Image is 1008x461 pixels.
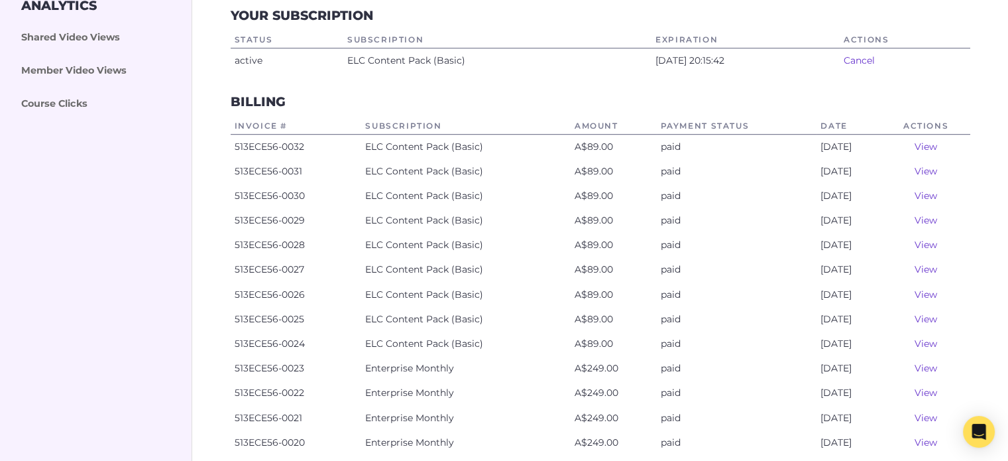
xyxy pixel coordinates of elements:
[361,118,571,135] th: Subscription
[657,159,817,184] td: paid
[963,416,995,448] div: Open Intercom Messenger
[361,233,571,257] td: ELC Content Pack (Basic)
[343,48,651,73] td: ELC Content Pack (Basic)
[231,332,362,356] td: 513ECE56-0024
[915,362,937,374] a: View
[844,54,875,66] a: Cancel
[571,134,657,159] td: A$89.00
[915,165,937,177] a: View
[571,159,657,184] td: A$89.00
[231,430,362,455] td: 513ECE56-0020
[816,430,881,455] td: [DATE]
[571,430,657,455] td: A$249.00
[361,406,571,430] td: Enterprise Monthly
[571,356,657,381] td: A$249.00
[816,356,881,381] td: [DATE]
[651,48,840,73] td: [DATE] 20:15:42
[915,141,937,153] a: View
[915,387,937,399] a: View
[657,356,817,381] td: paid
[231,356,362,381] td: 513ECE56-0023
[361,283,571,307] td: ELC Content Pack (Basic)
[231,32,343,48] th: Status
[915,190,937,202] a: View
[231,233,362,257] td: 513ECE56-0028
[915,436,937,448] a: View
[231,48,343,73] td: active
[361,257,571,282] td: ELC Content Pack (Basic)
[816,307,881,332] td: [DATE]
[657,118,817,135] th: Payment Status
[816,233,881,257] td: [DATE]
[361,332,571,356] td: ELC Content Pack (Basic)
[657,332,817,356] td: paid
[361,134,571,159] td: ELC Content Pack (Basic)
[657,233,817,257] td: paid
[231,159,362,184] td: 513ECE56-0031
[231,134,362,159] td: 513ECE56-0032
[816,208,881,233] td: [DATE]
[840,32,970,48] th: Actions
[657,381,817,405] td: paid
[657,406,817,430] td: paid
[231,94,286,109] h3: Billing
[231,406,362,430] td: 513ECE56-0021
[231,8,373,23] h3: Your subscription
[231,184,362,208] td: 513ECE56-0030
[571,332,657,356] td: A$89.00
[231,118,362,135] th: Invoice #
[915,338,937,350] a: View
[657,257,817,282] td: paid
[816,332,881,356] td: [DATE]
[657,184,817,208] td: paid
[915,412,937,424] a: View
[231,381,362,405] td: 513ECE56-0022
[361,307,571,332] td: ELC Content Pack (Basic)
[816,257,881,282] td: [DATE]
[361,184,571,208] td: ELC Content Pack (Basic)
[571,118,657,135] th: Amount
[816,184,881,208] td: [DATE]
[571,184,657,208] td: A$89.00
[571,208,657,233] td: A$89.00
[231,283,362,307] td: 513ECE56-0026
[361,381,571,405] td: Enterprise Monthly
[657,134,817,159] td: paid
[915,313,937,325] a: View
[657,208,817,233] td: paid
[571,307,657,332] td: A$89.00
[571,283,657,307] td: A$89.00
[881,118,970,135] th: Actions
[231,307,362,332] td: 513ECE56-0025
[343,32,651,48] th: Subscription
[571,257,657,282] td: A$89.00
[361,208,571,233] td: ELC Content Pack (Basic)
[915,263,937,275] a: View
[231,257,362,282] td: 513ECE56-0027
[816,283,881,307] td: [DATE]
[915,289,937,300] a: View
[361,159,571,184] td: ELC Content Pack (Basic)
[915,239,937,251] a: View
[915,214,937,226] a: View
[231,208,362,233] td: 513ECE56-0029
[816,406,881,430] td: [DATE]
[571,233,657,257] td: A$89.00
[816,134,881,159] td: [DATE]
[816,381,881,405] td: [DATE]
[361,430,571,455] td: Enterprise Monthly
[571,406,657,430] td: A$249.00
[361,356,571,381] td: Enterprise Monthly
[657,283,817,307] td: paid
[651,32,840,48] th: Expiration
[816,159,881,184] td: [DATE]
[571,381,657,405] td: A$249.00
[657,307,817,332] td: paid
[657,430,817,455] td: paid
[816,118,881,135] th: Date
